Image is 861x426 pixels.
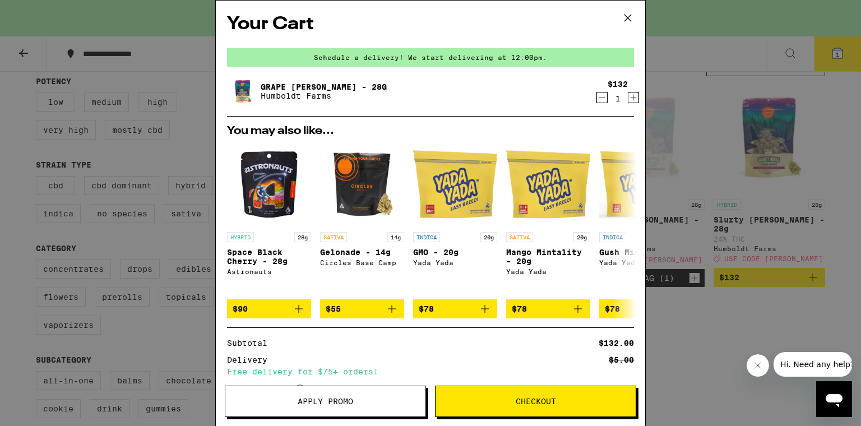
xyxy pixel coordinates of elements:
p: Gelonade - 14g [320,248,404,257]
img: Yada Yada - Gush Mints - 20g [599,142,683,226]
span: Hi. Need any help? [7,8,81,17]
p: SATIVA [320,232,347,242]
iframe: Button to launch messaging window [816,381,852,417]
p: 28g [294,232,311,242]
button: Add to bag [320,299,404,318]
a: Open page for Gush Mints - 20g from Yada Yada [599,142,683,299]
a: Open page for Mango Mintality - 20g from Yada Yada [506,142,590,299]
button: Add to bag [506,299,590,318]
p: INDICA [599,232,626,242]
span: Checkout [516,397,556,405]
div: Free delivery for $75+ orders! [227,368,634,376]
a: Open page for GMO - 20g from Yada Yada [413,142,497,299]
p: 20g [573,232,590,242]
a: Open page for Space Black Cherry - 28g from Astronauts [227,142,311,299]
button: Add to bag [227,299,311,318]
img: Astronauts - Space Black Cherry - 28g [227,142,311,226]
a: Grape [PERSON_NAME] - 28g [261,82,387,91]
span: $78 [512,304,527,313]
div: Yada Yada [506,268,590,275]
button: Add to bag [413,299,497,318]
p: Gush Mints - 20g [599,248,683,257]
div: $132 [608,80,628,89]
p: 20g [480,232,497,242]
div: Taxes & Fees [227,385,304,395]
button: Add to bag [599,299,683,318]
div: Circles Base Camp [320,259,404,266]
p: SATIVA [506,232,533,242]
h2: You may also like... [227,126,634,137]
iframe: Message from company [774,352,852,377]
img: Circles Base Camp - Gelonade - 14g [320,142,404,226]
button: Checkout [435,386,636,417]
a: Open page for Gelonade - 14g from Circles Base Camp [320,142,404,299]
div: Astronauts [227,268,311,275]
p: INDICA [413,232,440,242]
div: $5.00 [609,356,634,364]
div: Delivery [227,356,275,364]
p: Mango Mintality - 20g [506,248,590,266]
p: Space Black Cherry - 28g [227,248,311,266]
span: $90 [233,304,248,313]
div: Schedule a delivery! We start delivering at 12:00pm. [227,48,634,67]
span: $78 [419,304,434,313]
div: Yada Yada [413,259,497,266]
img: Yada Yada - GMO - 20g [413,142,497,226]
div: $132.00 [599,339,634,347]
div: Subtotal [227,339,275,347]
img: Yada Yada - Mango Mintality - 20g [506,142,590,226]
button: Increment [628,92,639,103]
div: Yada Yada [599,259,683,266]
img: Grape Runtz - 28g [227,76,258,107]
p: Humboldt Farms [261,91,387,100]
button: Decrement [596,92,608,103]
span: $78 [605,304,620,313]
p: 14g [387,232,404,242]
button: Apply Promo [225,386,426,417]
span: $55 [326,304,341,313]
iframe: Close message [747,354,769,377]
p: GMO - 20g [413,248,497,257]
div: 1 [608,94,628,103]
h2: Your Cart [227,12,634,37]
span: Apply Promo [298,397,353,405]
